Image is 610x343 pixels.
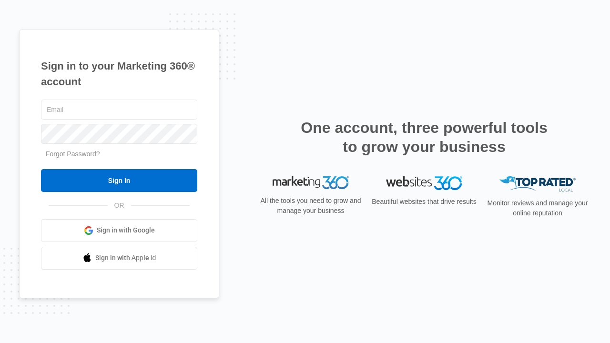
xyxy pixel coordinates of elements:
[386,176,462,190] img: Websites 360
[108,201,131,211] span: OR
[298,118,550,156] h2: One account, three powerful tools to grow your business
[41,219,197,242] a: Sign in with Google
[371,197,478,207] p: Beautiful websites that drive results
[46,150,100,158] a: Forgot Password?
[97,225,155,235] span: Sign in with Google
[499,176,576,192] img: Top Rated Local
[95,253,156,263] span: Sign in with Apple Id
[273,176,349,190] img: Marketing 360
[257,196,364,216] p: All the tools you need to grow and manage your business
[484,198,591,218] p: Monitor reviews and manage your online reputation
[41,247,197,270] a: Sign in with Apple Id
[41,100,197,120] input: Email
[41,169,197,192] input: Sign In
[41,58,197,90] h1: Sign in to your Marketing 360® account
